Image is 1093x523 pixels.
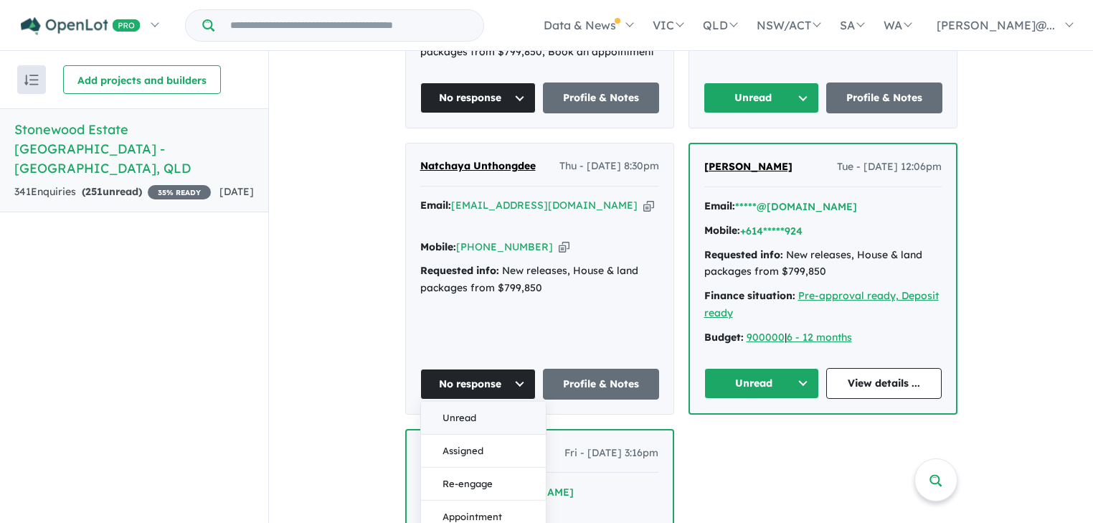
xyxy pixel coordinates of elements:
[826,83,942,113] a: Profile & Notes
[421,467,546,500] button: Re-engage
[704,248,783,261] strong: Requested info:
[14,184,211,201] div: 341 Enquir ies
[704,159,792,176] a: [PERSON_NAME]
[420,158,536,175] a: Natchaya Unthongdee
[217,10,481,41] input: Try estate name, suburb, builder or developer
[787,331,852,344] a: 6 - 12 months
[451,199,638,212] a: [EMAIL_ADDRESS][DOMAIN_NAME]
[559,158,659,175] span: Thu - [DATE] 8:30pm
[704,83,820,113] button: Unread
[85,185,103,198] span: 251
[837,159,942,176] span: Tue - [DATE] 12:06pm
[704,368,820,399] button: Unread
[24,75,39,85] img: sort.svg
[148,185,211,199] span: 35 % READY
[420,369,536,400] button: No response
[704,199,735,212] strong: Email:
[543,83,659,113] a: Profile & Notes
[420,263,659,297] div: New releases, House & land packages from $799,850
[21,17,141,35] img: Openlot PRO Logo White
[219,185,254,198] span: [DATE]
[937,18,1055,32] span: [PERSON_NAME]@...
[559,240,569,255] button: Copy
[704,160,792,173] span: [PERSON_NAME]
[82,185,142,198] strong: ( unread)
[704,247,942,281] div: New releases, House & land packages from $799,850
[704,289,939,319] a: Pre-approval ready, Deposit ready
[826,368,942,399] a: View details ...
[543,369,659,400] a: Profile & Notes
[704,224,740,237] strong: Mobile:
[564,445,658,462] span: Fri - [DATE] 3:16pm
[420,199,451,212] strong: Email:
[747,331,785,344] a: 900000
[421,401,546,434] button: Unread
[420,159,536,172] span: Natchaya Unthongdee
[63,65,221,94] button: Add projects and builders
[14,120,254,178] h5: Stonewood Estate [GEOGRAPHIC_DATA] - [GEOGRAPHIC_DATA] , QLD
[420,264,499,277] strong: Requested info:
[420,83,536,113] button: No response
[704,331,744,344] strong: Budget:
[704,329,942,347] div: |
[421,434,546,467] button: Assigned
[643,198,654,213] button: Copy
[704,289,795,302] strong: Finance situation:
[420,240,456,253] strong: Mobile:
[456,240,553,253] a: [PHONE_NUMBER]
